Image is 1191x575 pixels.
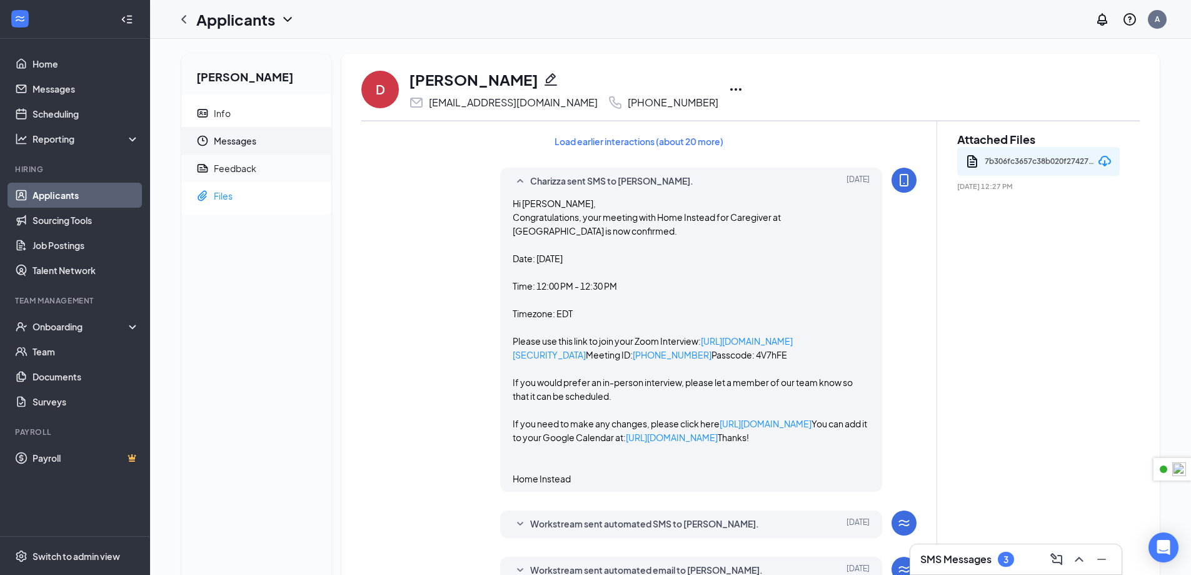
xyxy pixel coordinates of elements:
[1155,14,1160,24] div: A
[847,517,870,532] span: [DATE]
[633,349,711,360] a: [PHONE_NUMBER]
[214,127,321,155] span: Messages
[33,51,139,76] a: Home
[214,107,231,120] div: Info
[181,127,331,155] a: ClockMessages
[920,552,992,566] h3: SMS Messages
[1047,549,1067,569] button: ComposeMessage
[33,339,139,364] a: Team
[1072,552,1087,567] svg: ChevronUp
[1094,552,1109,567] svg: Minimize
[280,12,295,27] svg: ChevronDown
[543,72,558,87] svg: Pencil
[513,198,867,484] span: Hi [PERSON_NAME], Congratulations, your meeting with Home Instead for Caregiver at [GEOGRAPHIC_DA...
[608,95,623,110] svg: Phone
[33,550,120,562] div: Switch to admin view
[728,82,743,97] svg: Ellipses
[1003,554,1008,565] div: 3
[626,432,718,443] a: [URL][DOMAIN_NAME]
[181,182,331,210] a: PaperclipFiles
[897,516,912,531] svg: WorkstreamLogo
[409,69,538,90] h1: [PERSON_NAME]
[196,135,209,147] svg: Clock
[15,427,137,437] div: Payroll
[15,550,28,562] svg: Settings
[33,364,139,389] a: Documents
[1049,552,1064,567] svg: ComposeMessage
[530,517,759,532] span: Workstream sent automated SMS to [PERSON_NAME].
[1069,549,1089,569] button: ChevronUp
[181,54,331,94] h2: [PERSON_NAME]
[33,133,140,145] div: Reporting
[33,233,139,258] a: Job Postings
[628,96,718,109] div: [PHONE_NUMBER]
[33,76,139,101] a: Messages
[121,13,133,26] svg: Collapse
[409,95,424,110] svg: Email
[1092,549,1112,569] button: Minimize
[1097,154,1112,169] svg: Download
[957,182,1120,190] span: [DATE] 12:27 PM
[33,258,139,283] a: Talent Network
[33,183,139,208] a: Applicants
[196,9,275,30] h1: Applicants
[15,320,28,333] svg: UserCheck
[33,445,139,471] a: PayrollCrown
[181,99,331,127] a: ContactCardInfo
[957,131,1120,147] h2: Attached Files
[181,155,331,182] a: ReportFeedback
[1148,532,1178,562] div: Open Intercom Messenger
[214,190,233,202] div: Files
[15,164,137,175] div: Hiring
[15,133,28,145] svg: Analysis
[897,173,912,188] svg: MobileSms
[530,174,693,189] span: Charizza sent SMS to [PERSON_NAME].
[196,190,209,202] svg: Paperclip
[15,295,137,306] div: Team Management
[1122,12,1137,27] svg: QuestionInfo
[513,174,528,189] svg: SmallChevronUp
[720,418,812,429] a: [URL][DOMAIN_NAME]
[33,389,139,414] a: Surveys
[214,162,256,175] div: Feedback
[376,81,385,98] div: D
[544,131,734,151] button: Load earlier interactions (about 20 more)
[33,101,139,126] a: Scheduling
[33,320,129,333] div: Onboarding
[176,12,191,27] svg: ChevronLeft
[196,107,209,120] svg: ContactCard
[1095,12,1110,27] svg: Notifications
[847,174,870,189] span: [DATE]
[965,154,980,169] svg: Document
[33,208,139,233] a: Sourcing Tools
[14,13,26,25] svg: WorkstreamLogo
[985,152,1094,171] div: 7b306fc3657c38b020f274271e76b6d7.pdf
[513,517,528,532] svg: SmallChevronDown
[196,162,209,175] svg: Report
[429,96,598,109] div: [EMAIL_ADDRESS][DOMAIN_NAME]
